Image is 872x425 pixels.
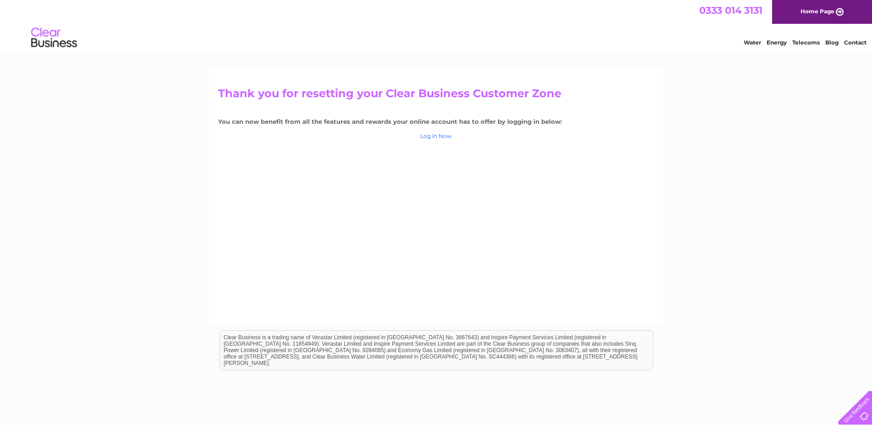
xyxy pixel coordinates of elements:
[792,39,820,46] a: Telecoms
[825,39,839,46] a: Blog
[218,87,654,105] h2: Thank you for resetting your Clear Business Customer Zone
[420,132,452,139] a: Log in Now
[220,5,653,44] div: Clear Business is a trading name of Verastar Limited (registered in [GEOGRAPHIC_DATA] No. 3667643...
[699,5,762,16] a: 0333 014 3131
[218,118,654,125] h4: You can now benefit from all the features and rewards your online account has to offer by logging...
[744,39,761,46] a: Water
[31,24,77,52] img: logo.png
[844,39,867,46] a: Contact
[767,39,787,46] a: Energy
